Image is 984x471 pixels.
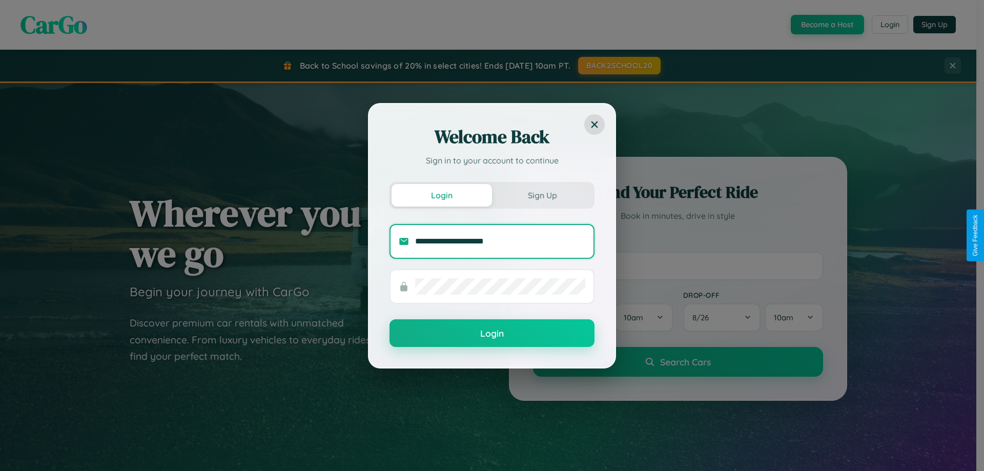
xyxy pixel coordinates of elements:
[492,184,592,207] button: Sign Up
[972,215,979,256] div: Give Feedback
[389,125,594,149] h2: Welcome Back
[389,319,594,347] button: Login
[392,184,492,207] button: Login
[389,154,594,167] p: Sign in to your account to continue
